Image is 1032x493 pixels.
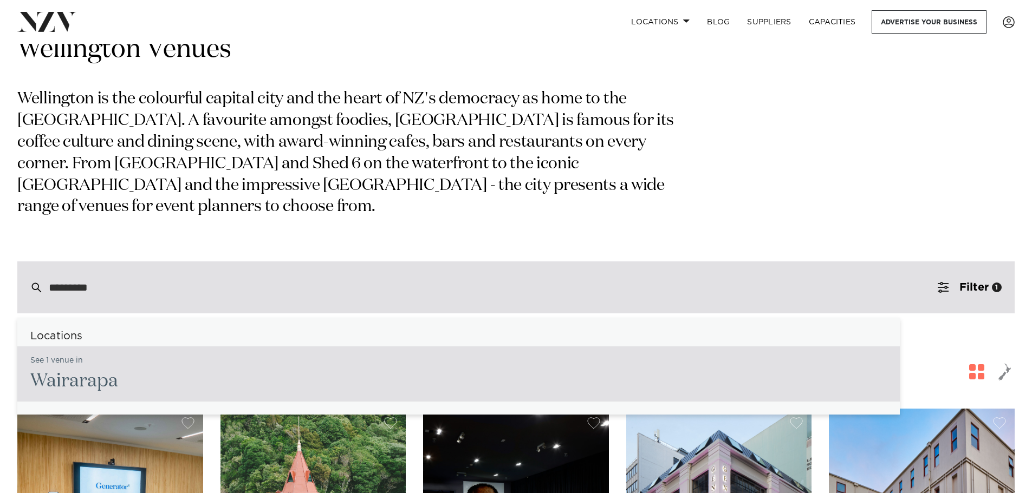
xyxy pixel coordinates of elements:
[30,357,83,365] small: See 1 venue in
[872,10,986,34] a: Advertise your business
[622,10,698,34] a: Locations
[925,261,1015,313] button: Filter1
[959,282,989,293] span: Filter
[17,89,687,218] p: Wellington is the colourful capital city and the heart of NZ's democracy as home to the [GEOGRAPH...
[992,282,1002,292] div: 1
[17,12,76,31] img: nzv-logo.png
[30,369,118,393] h2: Wairarapa
[698,10,738,34] a: BLOG
[738,10,800,34] a: SUPPLIERS
[17,331,900,342] h6: Locations
[800,10,865,34] a: Capacities
[17,33,1015,67] h1: Wellington Venues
